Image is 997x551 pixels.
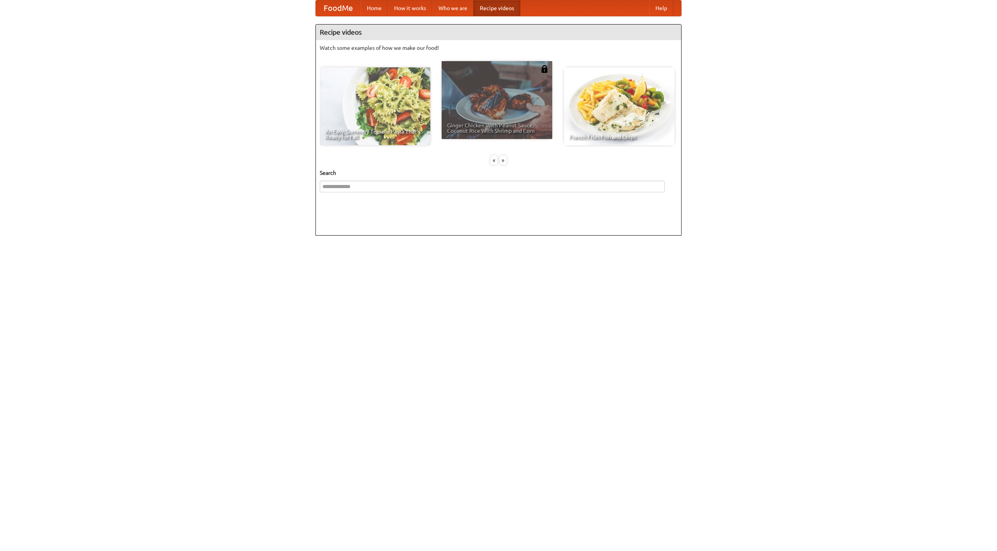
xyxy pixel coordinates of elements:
[320,67,430,145] a: An Easy, Summery Tomato Pasta That's Ready for Fall
[500,155,507,165] div: »
[325,129,425,140] span: An Easy, Summery Tomato Pasta That's Ready for Fall
[569,134,669,140] span: French Fries Fish and Chips
[432,0,474,16] a: Who we are
[388,0,432,16] a: How it works
[320,169,677,177] h5: Search
[474,0,520,16] a: Recipe videos
[320,44,677,52] p: Watch some examples of how we make our food!
[361,0,388,16] a: Home
[649,0,673,16] a: Help
[316,25,681,40] h4: Recipe videos
[490,155,497,165] div: «
[564,67,675,145] a: French Fries Fish and Chips
[541,65,548,73] img: 483408.png
[316,0,361,16] a: FoodMe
